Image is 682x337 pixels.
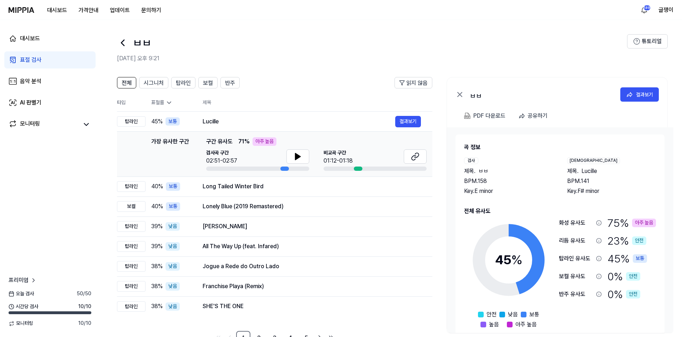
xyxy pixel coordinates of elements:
button: 결과보기 [395,116,421,127]
a: 업데이트 [104,0,136,20]
th: 제목 [203,94,432,111]
div: 낮음 [166,302,180,311]
button: 글쟁이 [658,6,673,14]
div: 보컬 [117,201,146,212]
a: 대시보드 [4,30,96,47]
span: % [511,252,523,267]
h2: 전체 유사도 [464,207,656,215]
div: 탑라인 [117,221,146,232]
button: 알림189 [638,4,650,16]
div: Jogue a Rede do Outro Lado [203,262,421,271]
span: 검사곡 구간 [206,149,237,157]
div: 탑라인 [117,181,146,192]
span: 구간 유사도 [206,137,233,146]
span: 보컬 [203,79,213,87]
div: 보컬 유사도 [559,272,593,281]
button: 읽지 않음 [395,77,432,88]
button: 전체 [117,77,136,88]
h1: ㅂㅂ [133,35,151,50]
div: [DEMOGRAPHIC_DATA] [567,157,620,164]
span: ㅂㅂ [478,167,488,175]
div: 화성 유사도 [559,219,593,227]
div: 가장 유사한 구간 [151,137,189,171]
div: 대시보드 [20,34,40,43]
div: 아주 높음 [632,219,656,227]
div: 45 % [607,251,647,266]
div: 안전 [626,290,640,298]
button: PDF 다운로드 [463,109,507,123]
div: BPM. 141 [567,177,656,185]
div: Lonely Blue (2019 Remastered) [203,202,421,211]
button: 공유하기 [515,109,553,123]
span: 보통 [529,310,539,319]
span: 40 % [151,202,163,211]
div: 낮음 [166,262,180,271]
span: 40 % [151,182,163,191]
button: 탑라인 [171,77,195,88]
span: 안전 [487,310,497,319]
a: 음악 분석 [4,73,96,90]
span: 시간당 검사 [9,303,38,310]
th: 타입 [117,94,146,112]
span: 높음 [489,320,499,329]
span: 오늘 검사 [9,290,34,297]
div: 표절 검사 [20,56,41,64]
span: Lucille [581,167,597,175]
span: 반주 [225,79,235,87]
div: 탑라인 [117,116,146,127]
div: [PERSON_NAME] [203,222,421,231]
div: 공유하기 [528,111,548,121]
button: 결과보기 [620,87,659,102]
div: 45 [495,250,523,270]
div: 반주 유사도 [559,290,593,298]
div: 탑라인 유사도 [559,254,593,263]
div: Key. F# minor [567,187,656,195]
div: All The Way Up (feat. Infared) [203,242,421,251]
button: 가격안내 [73,3,104,17]
span: 프리미엄 [9,276,29,285]
div: 검사 [464,157,478,164]
div: 낮음 [166,222,180,231]
div: 탑라인 [117,301,146,312]
div: 모니터링 [20,119,40,129]
span: 50 / 50 [77,290,91,297]
div: 75 % [607,215,656,230]
div: AI 판별기 [20,98,41,107]
div: 낮음 [166,242,180,251]
div: 탑라인 [117,241,146,252]
span: 낮음 [508,310,518,319]
span: 38 % [151,282,163,291]
div: 탑라인 [117,261,146,272]
div: 결과보기 [636,91,653,98]
span: 제목 . [464,167,475,175]
div: 아주 높음 [253,137,276,146]
div: 02:51-02:57 [206,157,237,165]
span: 비교곡 구간 [324,149,353,157]
button: 대시보드 [41,3,73,17]
h2: [DATE] 오후 9:21 [117,54,627,63]
div: ㅂㅂ [470,90,612,99]
span: 38 % [151,262,163,271]
a: 표절 검사 [4,51,96,68]
span: 39 % [151,222,163,231]
div: BPM. 158 [464,177,553,185]
a: 곡 정보검사제목.ㅂㅂBPM.158Key.E minor[DEMOGRAPHIC_DATA]제목.LucilleBPM.141Key.F# minor전체 유사도45%안전낮음보통높음아주 높... [447,127,673,333]
span: 10 / 10 [78,303,91,310]
div: 189 [643,5,651,11]
div: 표절률 [151,99,191,106]
span: 시그니처 [144,79,164,87]
div: 01:12-01:18 [324,157,353,165]
a: 모니터링 [9,119,78,129]
a: 문의하기 [136,3,167,17]
button: 보컬 [198,77,218,88]
span: 39 % [151,242,163,251]
div: 보통 [633,254,647,263]
img: PDF Download [464,113,470,119]
button: 튜토리얼 [627,34,668,48]
div: Key. E minor [464,187,553,195]
div: 23 % [607,233,646,248]
div: 안전 [632,236,646,245]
